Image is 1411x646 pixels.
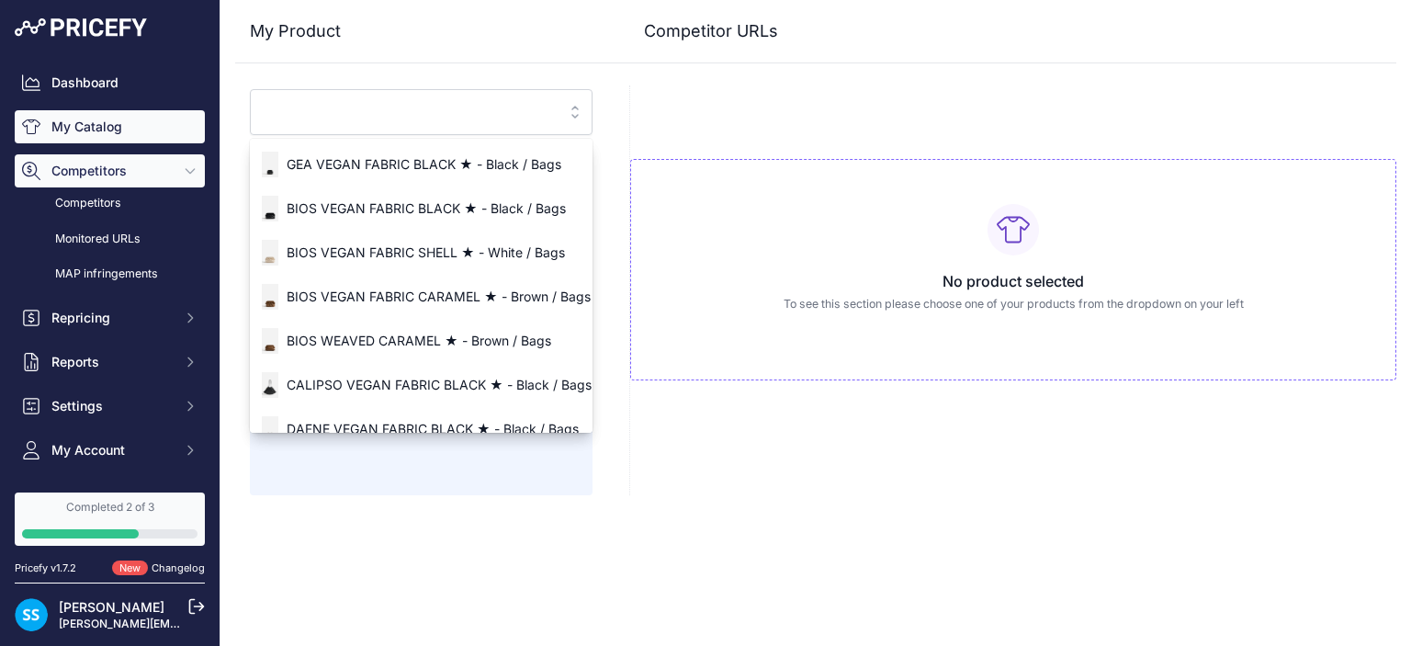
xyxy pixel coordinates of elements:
a: [PERSON_NAME][EMAIL_ADDRESS][DOMAIN_NAME] [59,617,342,630]
div: Completed 2 of 3 [22,500,198,515]
button: Competitors [15,154,205,187]
h3: My Product [250,18,593,44]
img: Pricefy Logo [15,18,147,37]
a: MAP infringements [15,258,205,290]
span: New [112,561,148,576]
a: Dashboard [15,66,205,99]
span: DAFNE VEGAN FABRIC BLACK ★ - Black / Bags [250,420,593,438]
span: My Account [51,441,172,459]
button: Repricing [15,301,205,334]
img: 2025.01.21-TheMoire_SS25_03_158329.jpg [257,284,283,310]
button: Settings [15,390,205,423]
span: Settings [51,397,172,415]
a: Completed 2 of 3 [15,493,205,546]
button: Reports [15,346,205,379]
p: To see this section please choose one of your products from the dropdown on your left [646,296,1381,313]
span: BIOS VEGAN FABRIC BLACK ★ - Black / Bags [250,199,593,218]
h3: No product selected [646,270,1381,292]
span: Repricing [51,309,172,327]
a: Competitors [15,187,205,220]
a: My Catalog [15,110,205,143]
button: My Account [15,434,205,467]
img: 2025.01.21-TheMoire_SS25_44_159284.jpg [257,152,283,177]
img: 2025.01.21-TheMoire_SS25_01_158318.jpg [257,196,283,221]
span: Reports [51,353,172,371]
h3: Competitor URLs [644,18,778,44]
img: 16_c100eca7-0921-4883-98ab-1062a51ac0ea.jpg [257,416,283,442]
a: Changelog [152,561,205,574]
div: Pricefy v1.7.2 [15,561,76,576]
span: GEA VEGAN FABRIC BLACK ★ - Black / Bags [250,155,593,174]
img: 2025.01.21-TheMoire_SS25_12_158475.jpg [257,328,283,354]
nav: Sidebar [15,66,205,610]
span: CALIPSO VEGAN FABRIC BLACK ★ - Black / Bags [250,376,593,394]
span: BIOS VEGAN FABRIC CARAMEL ★ - Brown / Bags [250,288,593,306]
a: Monitored URLs [15,223,205,255]
a: [PERSON_NAME] [59,599,164,615]
img: 19_6a917a09-3288-4f08-8249-15109b450f57.jpg [257,372,283,398]
span: Competitors [51,162,172,180]
span: BIOS VEGAN FABRIC SHELL ★ - White / Bags [250,244,593,262]
img: 2025.01.21-TheMoire_SS25_05_158360.jpg [257,240,283,266]
span: BIOS WEAVED CARAMEL ★ - Brown / Bags [250,332,593,350]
